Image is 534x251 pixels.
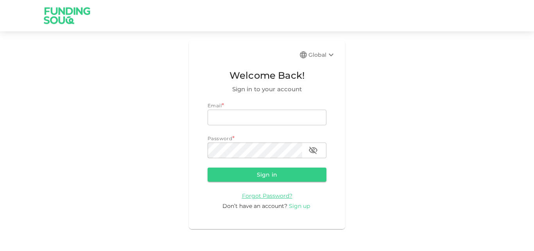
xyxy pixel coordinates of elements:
[222,202,287,209] span: Don’t have an account?
[208,168,326,182] button: Sign in
[289,202,310,209] span: Sign up
[208,68,326,83] span: Welcome Back!
[242,192,292,199] a: Forgot Password?
[208,143,302,158] input: password
[208,110,326,125] input: email
[208,135,232,141] span: Password
[308,50,336,60] div: Global
[208,85,326,94] span: Sign in to your account
[208,103,222,108] span: Email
